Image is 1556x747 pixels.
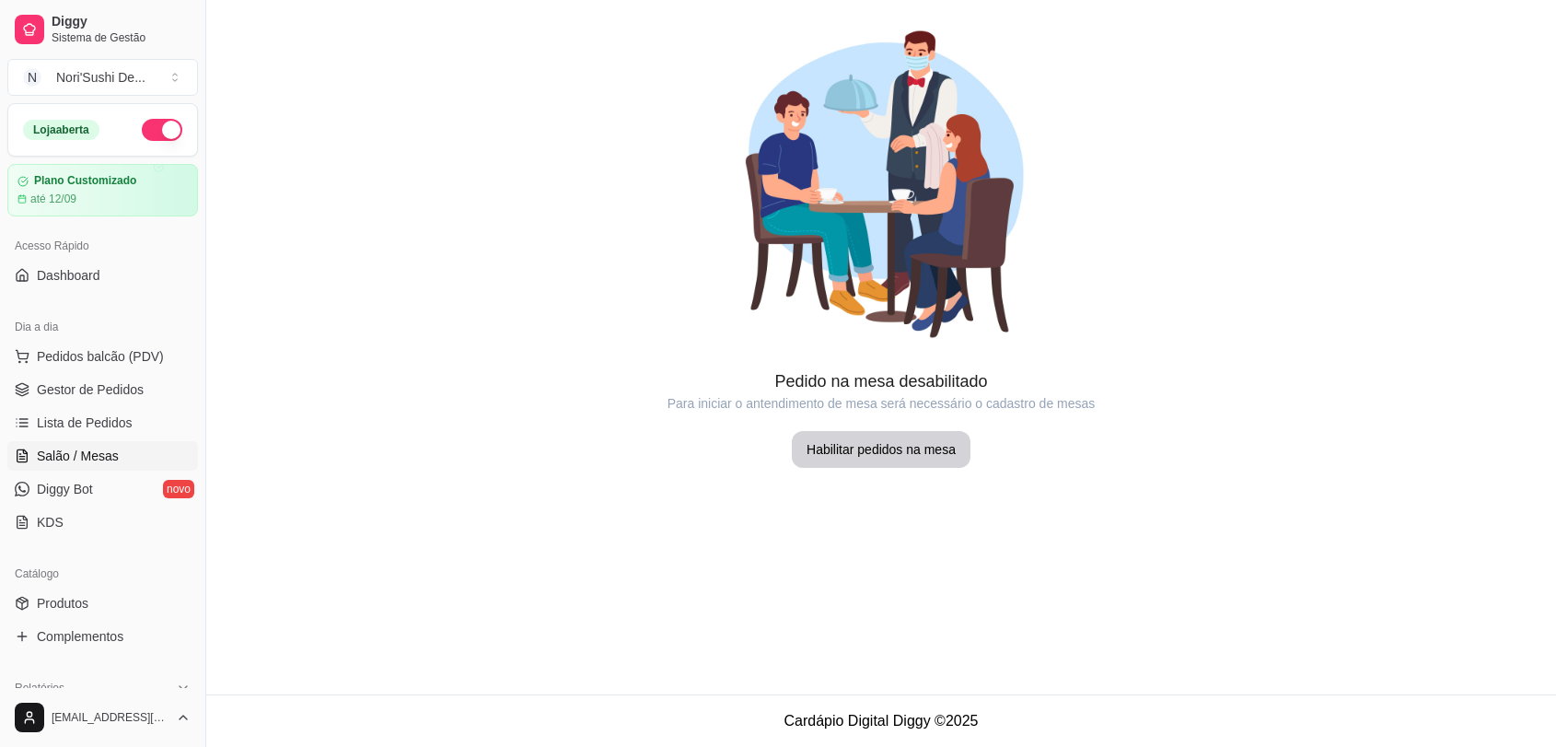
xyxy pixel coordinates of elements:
[37,594,88,613] span: Produtos
[792,431,970,468] button: Habilitar pedidos na mesa
[37,266,100,285] span: Dashboard
[7,508,198,537] a: KDS
[37,627,123,646] span: Complementos
[30,192,76,206] article: até 12/09
[206,694,1556,747] footer: Cardápio Digital Diggy © 2025
[34,174,136,188] article: Plano Customizado
[7,441,198,471] a: Salão / Mesas
[142,119,182,141] button: Alterar Status
[7,7,198,52] a: DiggySistema de Gestão
[7,474,198,504] a: Diggy Botnovo
[7,312,198,342] div: Dia a dia
[7,589,198,618] a: Produtos
[7,695,198,740] button: [EMAIL_ADDRESS][DOMAIN_NAME]
[52,14,191,30] span: Diggy
[7,375,198,404] a: Gestor de Pedidos
[7,408,198,438] a: Lista de Pedidos
[7,622,198,651] a: Complementos
[52,710,168,725] span: [EMAIL_ADDRESS][DOMAIN_NAME]
[7,559,198,589] div: Catálogo
[37,480,93,498] span: Diggy Bot
[37,380,144,399] span: Gestor de Pedidos
[7,59,198,96] button: Select a team
[37,414,133,432] span: Lista de Pedidos
[206,368,1556,394] article: Pedido na mesa desabilitado
[23,68,41,87] span: N
[7,261,198,290] a: Dashboard
[206,394,1556,413] article: Para iniciar o antendimento de mesa será necessário o cadastro de mesas
[56,68,145,87] div: Nori'Sushi De ...
[37,513,64,531] span: KDS
[37,347,164,366] span: Pedidos balcão (PDV)
[37,447,119,465] span: Salão / Mesas
[7,342,198,371] button: Pedidos balcão (PDV)
[52,30,191,45] span: Sistema de Gestão
[15,681,64,695] span: Relatórios
[7,231,198,261] div: Acesso Rápido
[23,120,99,140] div: Loja aberta
[7,164,198,216] a: Plano Customizadoaté 12/09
